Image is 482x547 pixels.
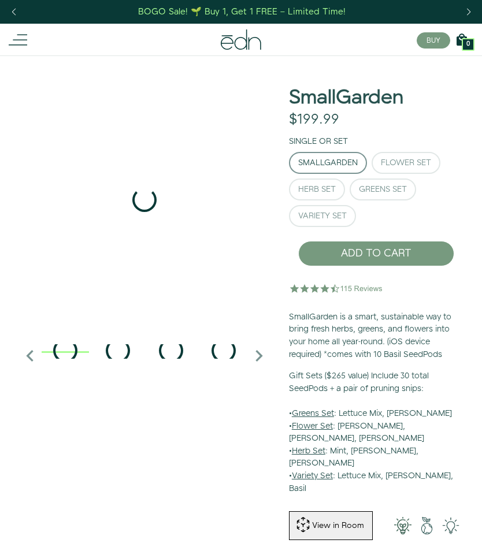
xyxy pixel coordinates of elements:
[298,212,347,220] div: Variety Set
[247,344,270,367] i: Next slide
[18,55,270,344] div: 1 / 6
[289,87,403,109] h1: SmallGarden
[42,350,89,353] div: 1 / 6
[292,445,325,457] u: Herb Set
[95,350,142,353] div: 2 / 6
[289,136,348,147] label: Single or Set
[289,178,345,200] button: Herb Set
[466,41,470,47] span: 0
[298,159,358,167] div: SmallGarden
[298,185,336,194] div: Herb Set
[311,520,365,531] div: View in Room
[372,152,440,174] button: Flower Set
[289,311,464,361] p: SmallGarden is a smart, sustainable way to bring fresh herbs, greens, and flowers into your home ...
[289,111,339,128] div: $199.99
[298,241,454,266] button: ADD TO CART
[289,205,356,227] button: Variety Set
[292,421,333,432] u: Flower Set
[359,185,407,194] div: Greens Set
[292,470,333,482] u: Variety Set
[417,32,450,49] button: BUY
[138,3,347,21] a: BOGO Sale! 🌱 Buy 1, Get 1 FREE – Limited Time!
[201,350,248,353] div: 4 / 6
[289,511,373,540] button: View in Room
[138,6,346,18] div: BOGO Sale! 🌱 Buy 1, Get 1 FREE – Limited Time!
[381,159,431,167] div: Flower Set
[289,370,429,395] b: Gift Sets ($265 value) Include 30 total SeedPods + a pair of pruning snips:
[147,350,195,353] div: 3 / 6
[18,344,42,367] i: Previous slide
[350,178,416,200] button: Greens Set
[289,370,464,495] p: • : Lettuce Mix, [PERSON_NAME] • : [PERSON_NAME], [PERSON_NAME], [PERSON_NAME] • : Mint, [PERSON_...
[289,152,367,174] button: SmallGarden
[289,277,384,300] img: 4.5 star rating
[292,408,334,419] u: Greens Set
